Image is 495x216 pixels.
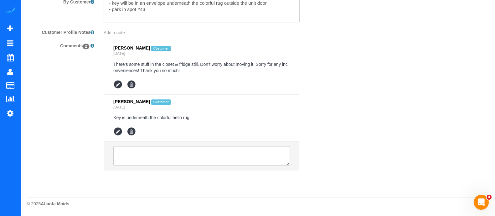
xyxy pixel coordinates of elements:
[113,61,290,74] pre: There’s some stuff in the closet & fridge still. Don’t worry about moving it. Sorry for any incon...
[113,114,290,121] pre: Key is underneath the colorful hello rug
[151,46,171,51] span: Customer
[113,105,125,109] a: [DATE]
[41,201,69,206] strong: Atlanta Maids
[4,6,16,15] img: Automaid Logo
[22,40,99,49] label: Comments
[83,44,89,49] span: 2
[151,99,171,105] span: Customer
[104,30,125,35] span: Add a note
[474,195,489,210] iframe: Intercom live chat
[22,27,99,35] label: Customer Profile Notes
[113,51,125,56] a: [DATE]
[487,195,492,200] span: 4
[113,45,150,50] span: [PERSON_NAME]
[113,99,150,104] span: [PERSON_NAME]
[27,201,489,207] div: © 2025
